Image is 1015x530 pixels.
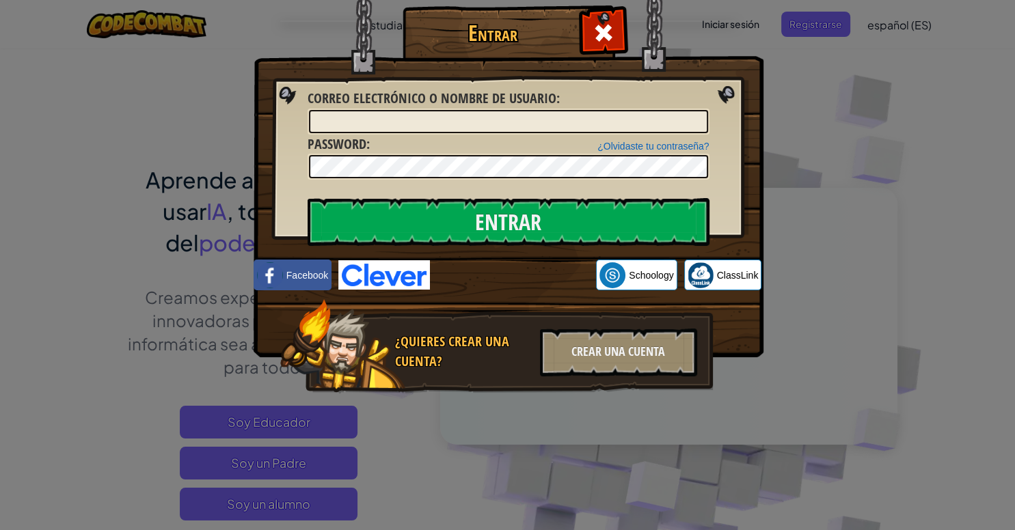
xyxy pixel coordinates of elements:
[430,260,596,290] iframe: Botón Iniciar sesión con Google
[308,198,709,246] input: Entrar
[308,89,556,107] span: Correo electrónico o nombre de usuario
[395,332,532,371] div: ¿Quieres crear una cuenta?
[688,262,714,288] img: classlink-logo-small.png
[406,21,580,45] h1: Entrar
[599,262,625,288] img: schoology.png
[338,260,430,290] img: clever-logo-blue.png
[257,262,283,288] img: facebook_small.png
[629,268,673,282] span: Schoology
[717,268,759,282] span: ClassLink
[597,141,709,152] a: ¿Olvidaste tu contraseña?
[308,135,370,154] label: :
[437,260,589,290] div: Iniciar sesión con Google. Se abre en una nueva pestaña.
[286,268,328,282] span: Facebook
[308,89,560,109] label: :
[734,14,1001,219] iframe: Cuadro de diálogo Iniciar sesión con Google
[308,135,366,153] span: Password
[540,329,697,376] div: Crear una cuenta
